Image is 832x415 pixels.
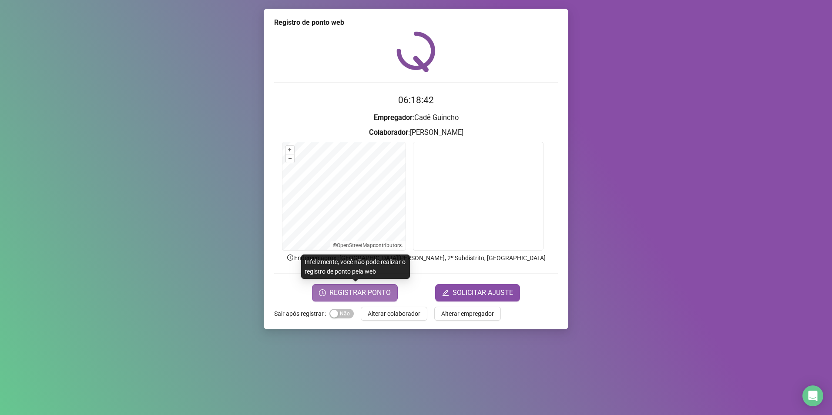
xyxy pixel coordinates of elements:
span: info-circle [286,254,294,261]
button: REGISTRAR PONTO [312,284,398,301]
li: © contributors. [333,242,403,248]
span: Alterar empregador [441,309,494,318]
a: OpenStreetMap [337,242,373,248]
button: – [286,154,294,163]
strong: Colaborador [369,128,408,137]
button: Alterar empregador [434,307,501,321]
h3: : Cadê Guincho [274,112,558,124]
span: REGISTRAR PONTO [329,288,391,298]
div: Registro de ponto web [274,17,558,28]
button: editSOLICITAR AJUSTE [435,284,520,301]
span: SOLICITAR AJUSTE [453,288,513,298]
button: + [286,146,294,154]
div: Infelizmente, você não pode realizar o registro de ponto pela web [301,254,410,279]
h3: : [PERSON_NAME] [274,127,558,138]
img: QRPoint [396,31,436,72]
label: Sair após registrar [274,307,329,321]
div: Open Intercom Messenger [802,385,823,406]
strong: Empregador [374,114,413,122]
span: edit [442,289,449,296]
p: Endereço aprox. : [GEOGRAPHIC_DATA][PERSON_NAME], 2º Subdistrito, [GEOGRAPHIC_DATA] [274,253,558,263]
button: Alterar colaborador [361,307,427,321]
time: 06:18:42 [398,95,434,105]
span: Alterar colaborador [368,309,420,318]
span: clock-circle [319,289,326,296]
